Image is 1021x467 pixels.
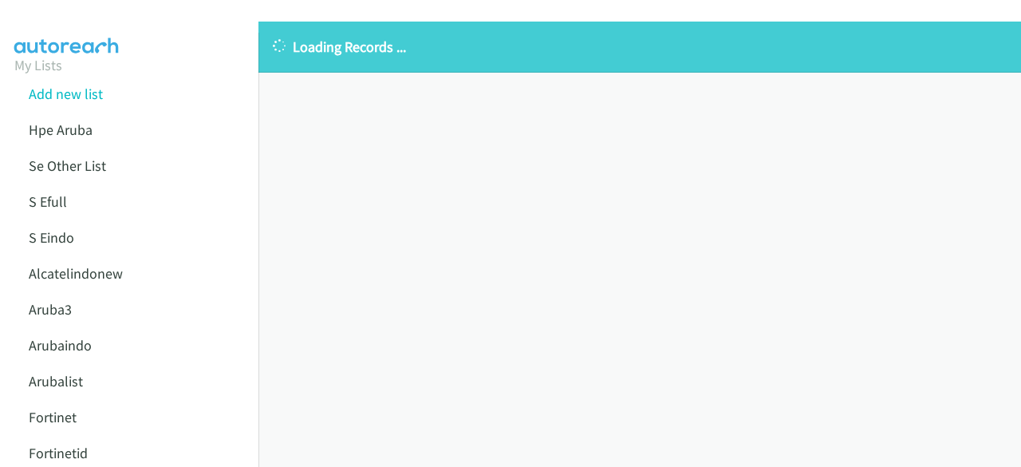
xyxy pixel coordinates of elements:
[14,56,62,74] a: My Lists
[29,300,72,319] a: Aruba3
[29,121,93,139] a: Hpe Aruba
[29,156,106,175] a: Se Other List
[29,444,88,462] a: Fortinetid
[29,192,67,211] a: S Efull
[29,408,77,426] a: Fortinet
[29,372,83,390] a: Arubalist
[29,228,74,247] a: S Eindo
[29,336,92,354] a: Arubaindo
[29,264,123,283] a: Alcatelindonew
[273,36,1007,57] p: Loading Records ...
[29,85,103,103] a: Add new list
